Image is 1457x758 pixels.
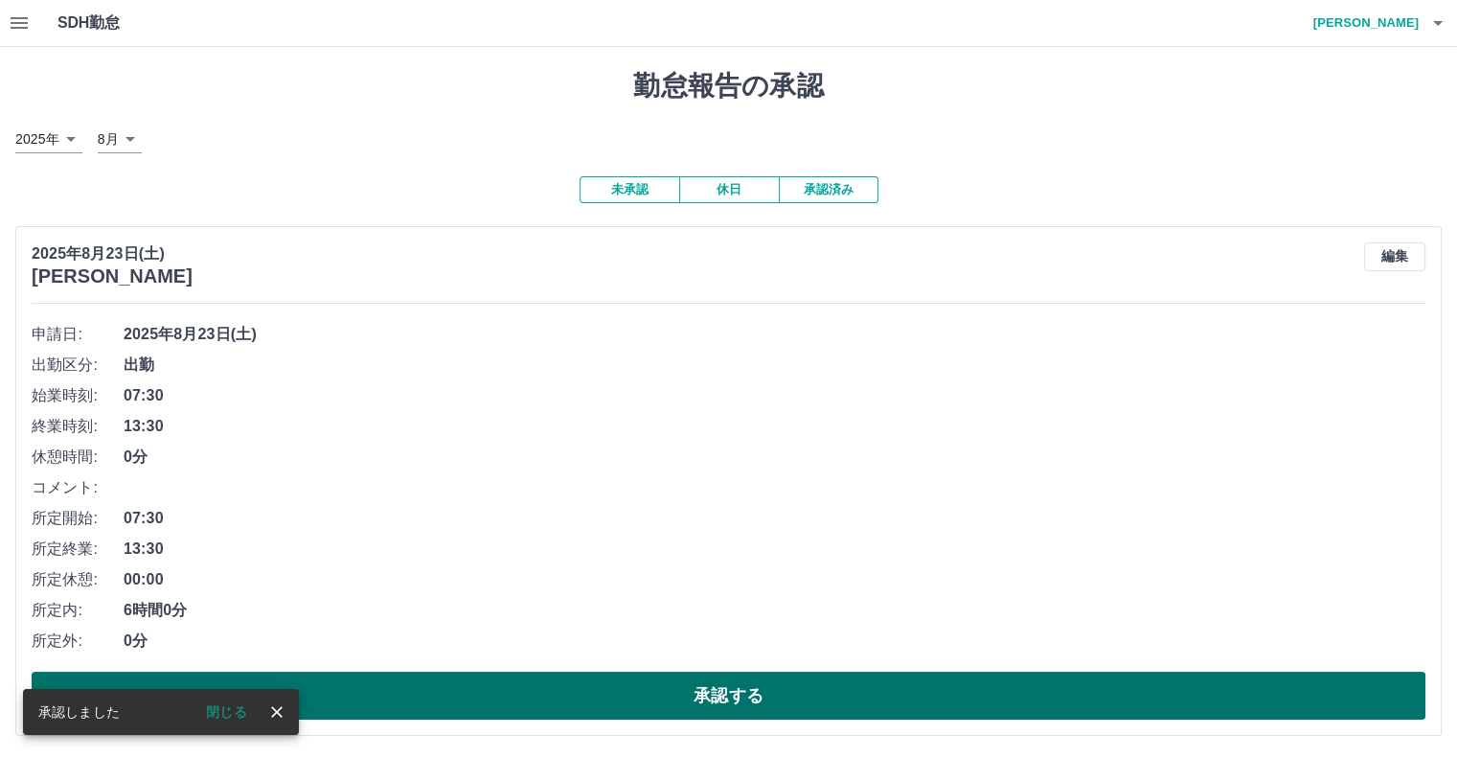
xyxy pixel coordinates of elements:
div: 承認しました [38,695,120,729]
button: 休日 [679,176,779,203]
span: 所定内: [32,599,124,622]
span: 所定外: [32,630,124,653]
span: 07:30 [124,507,1425,530]
span: 13:30 [124,538,1425,561]
span: 申請日: [32,323,124,346]
div: 8月 [98,126,142,153]
div: 2025年 [15,126,82,153]
button: 編集 [1364,242,1425,271]
span: 0分 [124,630,1425,653]
button: 未承認 [580,176,679,203]
span: 07:30 [124,384,1425,407]
span: 所定終業: [32,538,124,561]
span: 終業時刻: [32,415,124,438]
button: 承認済み [779,176,878,203]
span: 休憩時間: [32,446,124,469]
span: コメント: [32,476,124,499]
h1: 勤怠報告の承認 [15,70,1442,103]
span: 出勤区分: [32,354,124,377]
span: 2025年8月23日(土) [124,323,1425,346]
h3: [PERSON_NAME] [32,265,193,287]
span: 始業時刻: [32,384,124,407]
p: 2025年8月23日(土) [32,242,193,265]
button: 承認する [32,672,1425,720]
span: 0分 [124,446,1425,469]
button: 閉じる [191,698,262,726]
span: 13:30 [124,415,1425,438]
span: 00:00 [124,568,1425,591]
span: 所定開始: [32,507,124,530]
span: 6時間0分 [124,599,1425,622]
span: 出勤 [124,354,1425,377]
button: close [262,698,291,726]
span: 所定休憩: [32,568,124,591]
